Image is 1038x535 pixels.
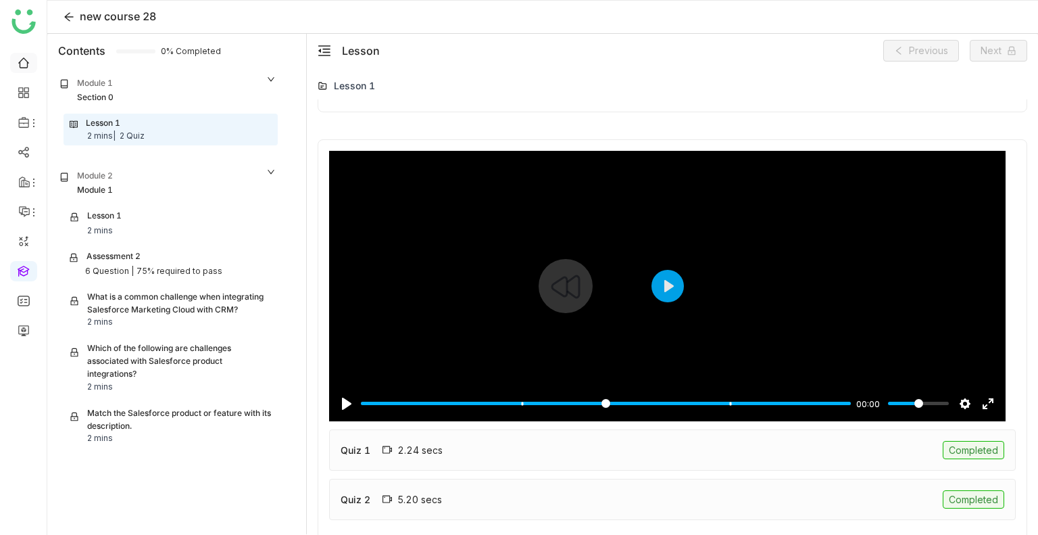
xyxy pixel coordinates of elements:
[853,396,883,411] div: Current time
[888,397,949,410] input: Volume
[87,210,122,225] div: Lesson 1
[883,40,959,62] button: Previous
[382,444,443,456] div: 2.24 secs
[113,131,116,141] span: |
[87,316,113,329] div: 2 mins
[77,170,113,183] div: Module 2
[120,130,145,143] div: 2 Quiz
[86,250,141,265] div: Assessment 2
[943,490,1004,509] div: Completed
[87,407,272,433] div: Match the Salesforce product or feature with its description.
[318,44,331,57] span: menu-fold
[87,432,113,445] div: 2 mins
[87,381,113,394] div: 2 mins
[651,270,684,302] button: Play
[943,441,1004,459] div: Completed
[86,117,120,130] div: Lesson 1
[58,43,105,59] div: Contents
[161,47,177,55] span: 0% Completed
[77,184,113,197] div: Module 1
[50,160,286,206] div: Module 2Module 1
[50,68,286,114] div: Module 1Section 0
[87,225,113,237] div: 2 mins
[970,40,1027,62] button: Next
[318,44,331,58] button: menu-fold
[87,130,116,143] div: 2 mins
[361,397,851,410] input: Seek
[334,78,375,93] div: Lesson 1
[77,77,113,90] div: Module 1
[342,43,380,59] div: Lesson
[336,393,357,415] button: Play
[70,120,78,129] img: lesson.svg
[318,81,327,91] img: lms-folder.svg
[11,9,36,34] img: logo
[80,9,156,23] span: new course 28
[87,342,272,381] div: Which of the following are challenges associated with Salesforce product integrations?
[341,492,370,507] div: Quiz 2
[137,265,222,278] div: 75% required to pass
[77,91,114,104] div: Section 0
[87,291,272,317] div: What is a common challenge when integrating Salesforce Marketing Cloud with CRM?
[341,443,370,457] div: Quiz 1
[382,494,442,505] div: 5.20 secs
[85,265,134,278] div: 6 Question |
